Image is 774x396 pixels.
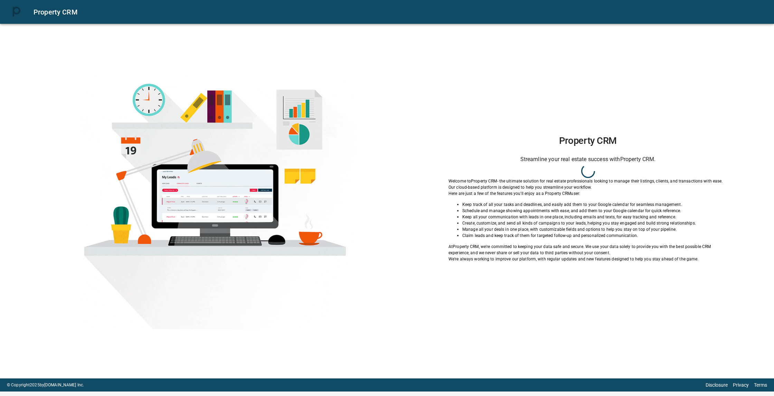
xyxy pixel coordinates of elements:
p: Welcome to Property CRM - the ultimate solution for real estate professionals looking to manage t... [449,178,727,190]
h1: Property CRM [449,135,727,146]
p: Here are just a few of the features you'll enjoy as a Property CRM user: [449,190,727,197]
a: Disclosure [706,382,728,388]
p: Keep all your communication with leads in one place, including emails and texts, for easy trackin... [462,214,727,220]
p: Schedule and manage showing appointments with ease, and add them to your Google calendar for quic... [462,208,727,214]
p: Manage all your deals in one place, with customizable fields and options to help you stay on top ... [462,226,727,232]
p: At Property CRM , we're committed to keeping your data safe and secure. We use your data solely t... [449,244,727,256]
p: We're always working to improve our platform, with regular updates and new features designed to h... [449,256,727,262]
a: Terms [754,382,767,388]
div: Property CRM [34,7,766,18]
p: Create, customize, and send all kinds of campaigns to your leads, helping you stay engaged and bu... [462,220,727,226]
a: Privacy [733,382,749,388]
h6: Streamline your real estate success with Property CRM . [449,155,727,164]
p: Keep track of all your tasks and deadlines, and easily add them to your Google calendar for seaml... [462,201,727,208]
a: [DOMAIN_NAME] Inc. [44,383,84,387]
p: Claim leads and keep track of them for targeted follow-up and personalized communication. [462,232,727,239]
p: © Copyright 2025 by [7,382,84,388]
